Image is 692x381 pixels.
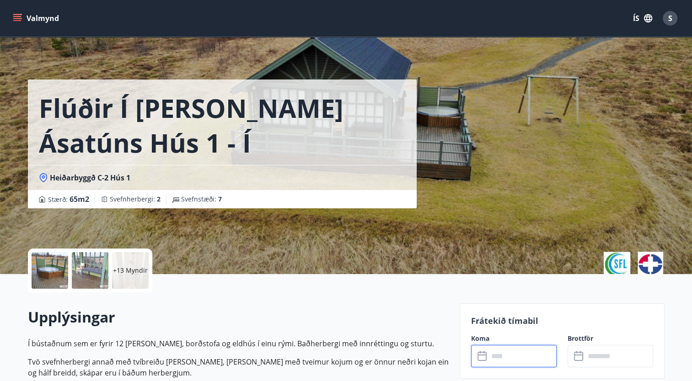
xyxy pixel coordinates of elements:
[157,195,161,203] span: 2
[70,194,89,204] span: 65 m2
[28,356,449,378] p: Tvö svefnherbergi annað með tvíbreiðu [PERSON_NAME], [PERSON_NAME] með tveimur kojum og er önnur ...
[628,10,657,26] button: ÍS
[28,338,449,349] p: Í bústaðnum sem er fyrir 12 [PERSON_NAME], borðstofa og eldhús í einu rými. Baðherbergi með innré...
[659,7,681,29] button: S
[218,195,222,203] span: 7
[568,334,653,343] label: Brottför
[48,194,89,205] span: Stærð :
[113,266,148,275] p: +13 Myndir
[110,195,161,204] span: Svefnherbergi :
[471,315,653,327] p: Frátekið tímabil
[50,173,130,183] span: Heiðarbyggð C-2 Hús 1
[11,10,63,26] button: menu
[39,90,406,160] h1: Flúðir í [PERSON_NAME] Ásatúns hús 1 - í [GEOGRAPHIC_DATA] C
[471,334,557,343] label: Koma
[28,307,449,327] h2: Upplýsingar
[181,195,222,204] span: Svefnstæði :
[668,13,672,23] span: S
